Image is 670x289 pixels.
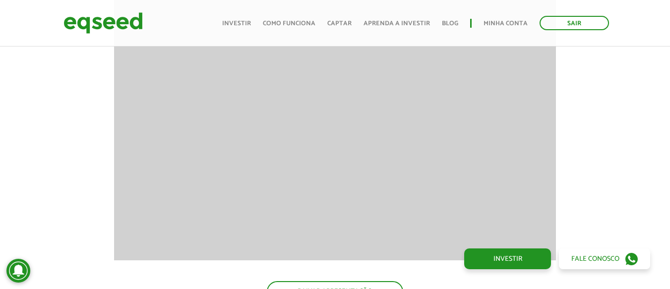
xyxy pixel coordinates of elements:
[442,20,458,27] a: Blog
[464,248,551,269] a: Investir
[263,20,315,27] a: Como funciona
[484,20,528,27] a: Minha conta
[559,248,650,269] a: Fale conosco
[327,20,352,27] a: Captar
[364,20,430,27] a: Aprenda a investir
[63,10,143,36] img: EqSeed
[222,20,251,27] a: Investir
[540,16,609,30] a: Sair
